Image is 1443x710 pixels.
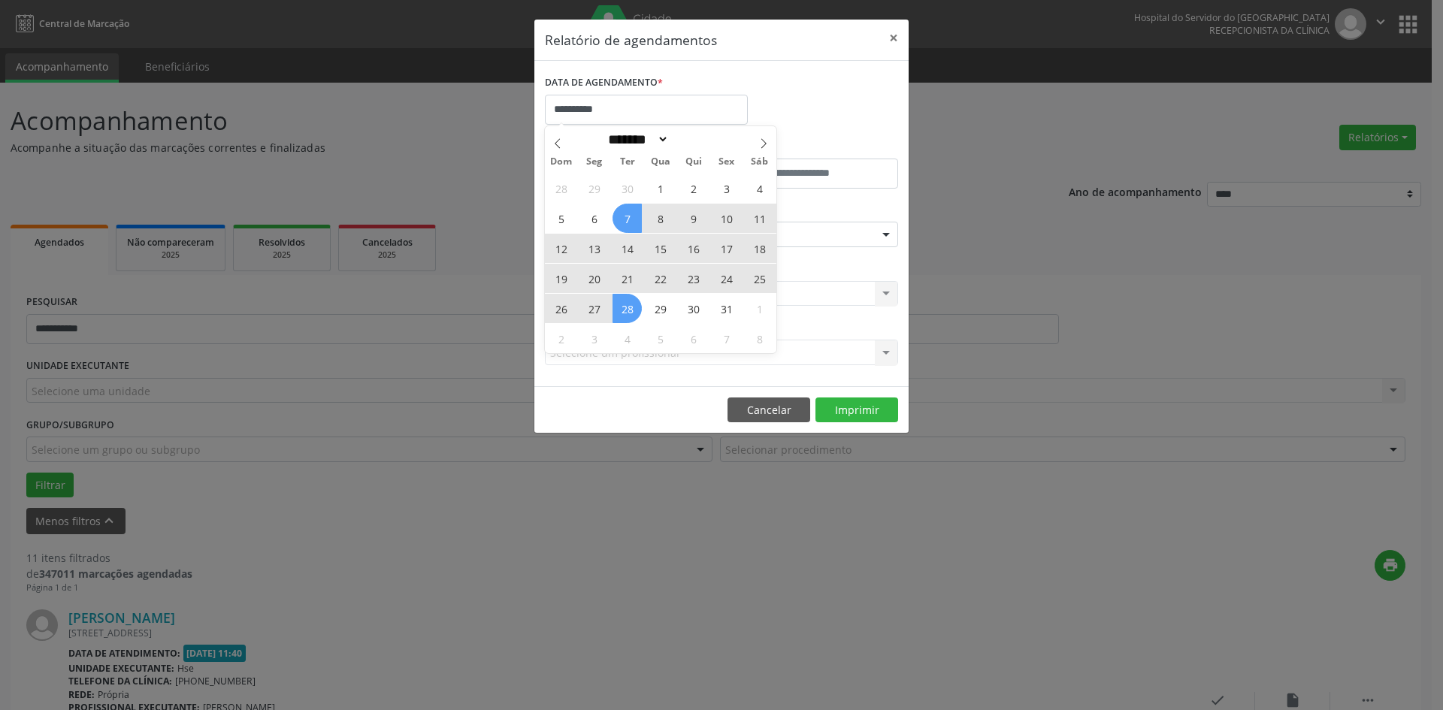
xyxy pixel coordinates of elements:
[710,157,743,167] span: Sex
[745,324,774,353] span: Novembro 8, 2025
[579,324,609,353] span: Novembro 3, 2025
[579,174,609,203] span: Setembro 29, 2025
[879,20,909,56] button: Close
[745,264,774,293] span: Outubro 25, 2025
[546,204,576,233] span: Outubro 5, 2025
[579,204,609,233] span: Outubro 6, 2025
[546,264,576,293] span: Outubro 19, 2025
[646,174,675,203] span: Outubro 1, 2025
[646,234,675,263] span: Outubro 15, 2025
[712,294,741,323] span: Outubro 31, 2025
[613,174,642,203] span: Setembro 30, 2025
[745,204,774,233] span: Outubro 11, 2025
[579,294,609,323] span: Outubro 27, 2025
[728,397,810,423] button: Cancelar
[546,324,576,353] span: Novembro 2, 2025
[646,204,675,233] span: Outubro 8, 2025
[613,294,642,323] span: Outubro 28, 2025
[745,234,774,263] span: Outubro 18, 2025
[546,294,576,323] span: Outubro 26, 2025
[679,174,708,203] span: Outubro 2, 2025
[613,324,642,353] span: Novembro 4, 2025
[546,174,576,203] span: Setembro 28, 2025
[815,397,898,423] button: Imprimir
[743,157,776,167] span: Sáb
[646,324,675,353] span: Novembro 5, 2025
[613,234,642,263] span: Outubro 14, 2025
[603,131,669,147] select: Month
[745,294,774,323] span: Novembro 1, 2025
[669,131,718,147] input: Year
[679,264,708,293] span: Outubro 23, 2025
[679,324,708,353] span: Novembro 6, 2025
[613,264,642,293] span: Outubro 21, 2025
[677,157,710,167] span: Qui
[679,234,708,263] span: Outubro 16, 2025
[613,204,642,233] span: Outubro 7, 2025
[679,204,708,233] span: Outubro 9, 2025
[745,174,774,203] span: Outubro 4, 2025
[712,234,741,263] span: Outubro 17, 2025
[712,264,741,293] span: Outubro 24, 2025
[725,135,898,159] label: ATÉ
[545,157,578,167] span: Dom
[579,264,609,293] span: Outubro 20, 2025
[644,157,677,167] span: Qua
[712,204,741,233] span: Outubro 10, 2025
[611,157,644,167] span: Ter
[578,157,611,167] span: Seg
[545,30,717,50] h5: Relatório de agendamentos
[646,294,675,323] span: Outubro 29, 2025
[646,264,675,293] span: Outubro 22, 2025
[712,174,741,203] span: Outubro 3, 2025
[712,324,741,353] span: Novembro 7, 2025
[679,294,708,323] span: Outubro 30, 2025
[579,234,609,263] span: Outubro 13, 2025
[546,234,576,263] span: Outubro 12, 2025
[545,71,663,95] label: DATA DE AGENDAMENTO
